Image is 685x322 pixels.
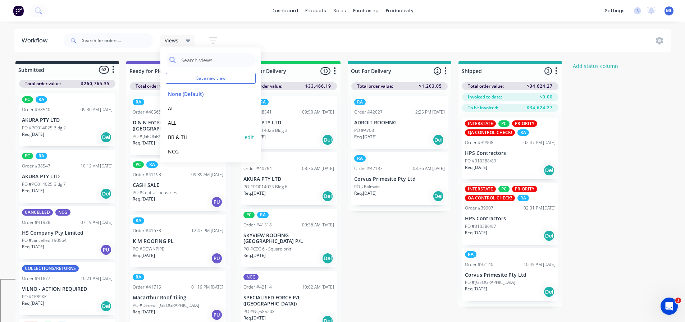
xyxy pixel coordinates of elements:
[133,120,223,132] p: D & N Enterprises ([GEOGRAPHIC_DATA]) Pty Ltd
[305,83,331,89] span: $33,466.19
[512,186,537,192] div: PRIORITY
[22,265,79,272] div: COLLECTIONS/RETURNS
[543,165,555,176] div: Del
[81,219,113,226] div: 07:19 AM [DATE]
[133,246,164,252] p: PO #DOWNPIPE
[133,252,155,259] p: Req. [DATE]
[302,5,330,16] div: products
[181,53,252,67] input: Search views
[243,295,334,307] p: SPECIALISED FORCE P/L ([GEOGRAPHIC_DATA])
[540,94,553,100] span: $0.00
[166,147,242,156] button: NCG
[322,253,333,264] div: Del
[22,300,44,307] p: Req. [DATE]
[243,274,259,280] div: NCG
[661,298,678,315] iframe: Intercom live chat
[22,237,67,244] p: PO #cancelled 190564
[465,230,487,236] p: Req. [DATE]
[468,83,504,89] span: Total order value:
[524,139,556,146] div: 02:47 PM [DATE]
[465,216,556,222] p: HPS Contractors
[22,117,113,123] p: AKURA PTY LTD
[130,215,226,267] div: RAOrder #4163812:47 PM [DATE]K M ROOFING PLPO #DOWNPIPEReq.[DATE]PU
[166,119,242,127] button: ALL
[498,186,510,192] div: PC
[133,140,155,146] p: Req. [DATE]
[245,133,254,141] button: edit
[354,165,383,172] div: Order #42133
[243,284,272,290] div: Order #42114
[354,99,366,105] div: RA
[133,309,155,315] p: Req. [DATE]
[25,80,61,87] span: Total order value:
[350,5,382,16] div: purchasing
[100,300,112,312] div: Del
[517,195,529,201] div: RA
[22,188,44,194] p: Req. [DATE]
[268,5,302,16] a: dashboard
[22,131,44,138] p: Req. [DATE]
[243,233,334,245] p: SKYVIEW ROOFING [GEOGRAPHIC_DATA] P/L
[354,120,445,126] p: ADROIT ROOFING
[166,104,242,112] button: AL
[465,139,493,146] div: Order #39908
[243,252,266,259] p: Req. [DATE]
[601,5,628,16] div: settings
[133,217,144,224] div: RA
[243,212,255,218] div: PC
[419,83,442,89] span: $1,203.05
[166,133,242,141] button: BB & TH
[100,188,112,199] div: Del
[133,284,161,290] div: Order #41715
[257,99,269,105] div: RA
[351,152,448,205] div: RAOrder #4213308:36 AM [DATE]Corvus Primesite Pty LtdPO #BalmainReq.[DATE]Del
[22,96,33,103] div: PC
[354,134,376,140] p: Req. [DATE]
[133,227,161,234] div: Order #41638
[524,261,556,268] div: 10:49 AM [DATE]
[165,37,178,44] span: Views
[465,150,556,156] p: HPS Contractors
[322,134,333,146] div: Del
[166,90,242,98] button: None (Default)
[465,158,496,164] p: PO #310388/89
[191,227,223,234] div: 12:47 PM [DATE]
[133,182,223,188] p: CASH SALE
[81,106,113,113] div: 09:36 AM [DATE]
[133,196,155,202] p: Req. [DATE]
[13,5,24,16] img: Factory
[243,127,287,134] p: PO #PO014025 Bldg 3
[19,262,115,315] div: COLLECTIONS/RETURNSOrder #4187710:21 AM [DATE]VILNO - ACTION REQUIREDPO #CR89KKReq.[DATE]Del
[100,244,112,256] div: PU
[241,209,337,268] div: PCRAOrder #4151809:36 AM [DATE]SKYVIEW ROOFING [GEOGRAPHIC_DATA] P/LPO #CDC 6 - Square brktReq.[D...
[81,275,113,282] div: 10:21 AM [DATE]
[166,162,242,170] button: RA
[22,163,50,169] div: Order #38547
[211,309,223,321] div: PU
[22,153,33,159] div: PC
[241,152,337,205] div: RAOrder #4078408:36 AM [DATE]AKURA PTY LTDPO #PO014025 Bldg 6Req.[DATE]Del
[468,105,498,111] span: To be invoiced:
[22,219,50,226] div: Order #41928
[354,127,374,134] p: PO #A708
[133,295,223,301] p: Macarthur Roof Tiling
[191,284,223,290] div: 01:19 PM [DATE]
[433,190,444,202] div: Del
[22,181,66,188] p: PO #PO014025 Bldg 7
[512,120,537,127] div: PRIORITY
[22,286,113,292] p: VILNO - ACTION REQUIRED
[133,99,144,105] div: RA
[354,190,376,197] p: Req. [DATE]
[462,183,558,245] div: INTERSTATEPCPRIORITYQA CONTROL CHECK!RAOrder #3990702:31 PM [DATE]HPS ContractorsPO #310386/87Req...
[191,171,223,178] div: 09:39 AM [DATE]
[22,125,66,131] p: PO #PO014025 Bldg 2
[465,186,496,192] div: INTERSTATE
[22,174,113,180] p: AKURA PTY LTD
[527,83,553,89] span: $34,624.27
[527,105,553,111] span: $34,624.27
[81,163,113,169] div: 10:12 AM [DATE]
[322,190,333,202] div: Del
[136,83,172,89] span: Total order value:
[413,109,445,115] div: 12:25 PM [DATE]
[36,153,47,159] div: RA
